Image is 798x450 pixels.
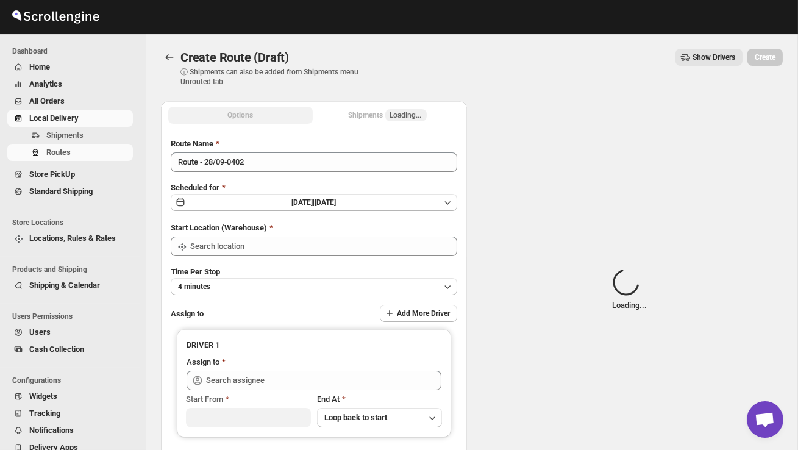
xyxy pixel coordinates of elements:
span: Shipments [46,130,84,140]
span: Show Drivers [693,52,735,62]
button: Routes [7,144,133,161]
button: Selected Shipments [315,107,460,124]
span: Scheduled for [171,183,219,192]
span: Standard Shipping [29,187,93,196]
h3: DRIVER 1 [187,339,441,351]
span: [DATE] [315,198,337,207]
button: Show Drivers [675,49,743,66]
span: Start From [186,395,223,404]
span: Notifications [29,426,74,435]
span: Products and Shipping [12,265,138,274]
button: Notifications [7,422,133,439]
button: Loop back to start [317,408,442,427]
span: Dashboard [12,46,138,56]
p: ⓘ Shipments can also be added from Shipments menu Unrouted tab [180,67,372,87]
span: Shipping & Calendar [29,280,100,290]
button: Locations, Rules & Rates [7,230,133,247]
span: Widgets [29,391,57,401]
span: Route Name [171,139,213,148]
button: All Orders [7,93,133,110]
button: Routes [161,49,178,66]
span: Locations, Rules & Rates [29,234,116,243]
span: [DATE] | [292,198,315,207]
button: Shipments [7,127,133,144]
button: Widgets [7,388,133,405]
span: Routes [46,148,71,157]
span: Assign to [171,309,204,318]
span: Loop back to start [324,413,387,422]
button: Cash Collection [7,341,133,358]
button: Analytics [7,76,133,93]
div: Shipments [349,109,427,121]
span: Home [29,62,50,71]
span: Start Location (Warehouse) [171,223,267,232]
button: Shipping & Calendar [7,277,133,294]
button: 4 minutes [171,278,457,295]
span: Users [29,327,51,337]
input: Eg: Bengaluru Route [171,152,457,172]
span: All Orders [29,96,65,105]
span: Create Route (Draft) [180,50,289,65]
span: Store Locations [12,218,138,227]
div: Assign to [187,356,219,368]
span: 4 minutes [178,282,210,291]
span: Loading... [390,110,422,120]
button: Home [7,59,133,76]
button: Add More Driver [380,305,457,322]
span: Configurations [12,376,138,385]
div: End At [317,393,442,405]
span: Local Delivery [29,113,79,123]
span: Add More Driver [397,309,450,318]
input: Search location [190,237,457,256]
button: Users [7,324,133,341]
span: Time Per Stop [171,267,220,276]
span: Analytics [29,79,62,88]
span: Store PickUp [29,170,75,179]
button: All Route Options [168,107,313,124]
div: Loading... [613,269,647,312]
div: Open chat [747,401,783,438]
span: Options [228,110,254,120]
span: Tracking [29,409,60,418]
input: Search assignee [206,371,441,390]
span: Users Permissions [12,312,138,321]
span: Cash Collection [29,345,84,354]
button: [DATE]|[DATE] [171,194,457,211]
button: Tracking [7,405,133,422]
